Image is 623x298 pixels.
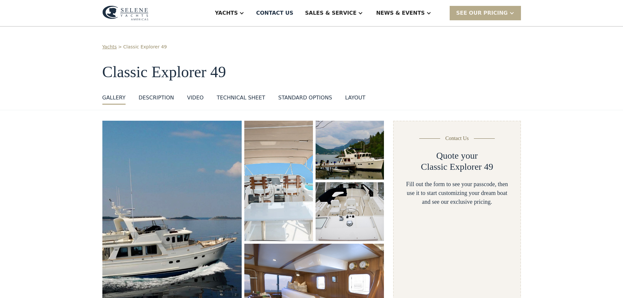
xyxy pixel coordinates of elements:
[187,94,204,105] a: VIDEO
[244,121,313,241] a: open lightbox
[217,94,265,105] a: Technical sheet
[123,44,167,50] a: Classic Explorer 49
[139,94,174,105] a: DESCRIPTION
[404,180,510,206] div: Fill out the form to see your passcode, then use it to start customizing your dream boat and see ...
[345,94,365,105] a: layout
[316,182,384,241] img: 50 foot motor yacht
[102,94,126,105] a: GALLERY
[316,121,384,180] img: 50 foot motor yacht
[102,63,521,81] h1: Classic Explorer 49
[102,94,126,102] div: GALLERY
[421,161,493,172] h2: Classic Explorer 49
[456,9,508,17] div: SEE Our Pricing
[139,94,174,102] div: DESCRIPTION
[376,9,425,17] div: News & EVENTS
[436,150,478,161] h2: Quote your
[102,6,148,21] img: logo
[316,182,384,241] a: open lightbox
[316,121,384,180] a: open lightbox
[278,94,332,105] a: standard options
[445,134,469,142] div: Contact Us
[102,44,117,50] a: Yachts
[215,9,238,17] div: Yachts
[187,94,204,102] div: VIDEO
[217,94,265,102] div: Technical sheet
[118,44,122,50] div: >
[256,9,293,17] div: Contact US
[278,94,332,102] div: standard options
[345,94,365,102] div: layout
[450,6,521,20] div: SEE Our Pricing
[305,9,356,17] div: Sales & Service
